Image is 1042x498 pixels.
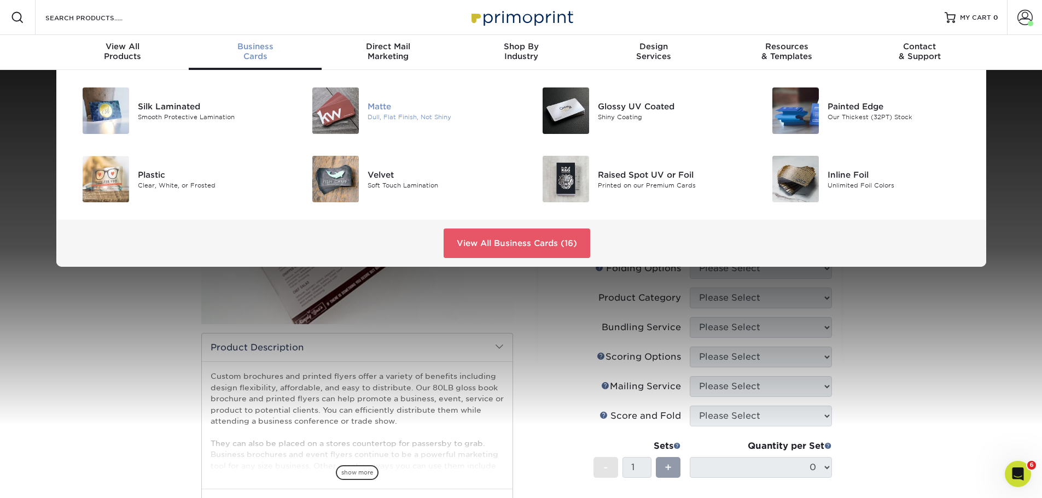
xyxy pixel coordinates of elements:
div: Unlimited Foil Colors [828,180,973,190]
a: Matte Business Cards Matte Dull, Flat Finish, Not Shiny [299,83,513,138]
div: Shiny Coating [598,112,743,121]
a: Plastic Business Cards Plastic Clear, White, or Frosted [69,151,283,207]
div: Products [56,42,189,61]
iframe: Google Customer Reviews [3,465,93,494]
a: Silk Laminated Business Cards Silk Laminated Smooth Protective Lamination [69,83,283,138]
span: show more [336,465,379,480]
a: Glossy UV Coated Business Cards Glossy UV Coated Shiny Coating [529,83,743,138]
a: BusinessCards [189,35,322,70]
div: Services [587,42,720,61]
a: View AllProducts [56,35,189,70]
span: Direct Mail [322,42,455,51]
img: Plastic Business Cards [83,156,129,202]
img: Inline Foil Business Cards [772,156,819,202]
div: Soft Touch Lamination [368,180,513,190]
img: Silk Laminated Business Cards [83,87,129,134]
img: Matte Business Cards [312,87,359,134]
div: Glossy UV Coated [598,100,743,112]
div: & Templates [720,42,853,61]
img: Glossy UV Coated Business Cards [543,87,589,134]
span: + [665,459,672,476]
div: Sets [593,440,681,453]
div: Matte [368,100,513,112]
a: Velvet Business Cards Velvet Soft Touch Lamination [299,151,513,207]
a: Painted Edge Business Cards Painted Edge Our Thickest (32PT) Stock [759,83,973,138]
a: Raised Spot UV or Foil Business Cards Raised Spot UV or Foil Printed on our Premium Cards [529,151,743,207]
a: Contact& Support [853,35,986,70]
span: Design [587,42,720,51]
span: MY CART [960,13,991,22]
div: Printed on our Premium Cards [598,180,743,190]
div: Quantity per Set [690,440,832,453]
span: 0 [993,14,998,21]
div: Plastic [138,168,283,180]
a: View All Business Cards (16) [444,229,590,258]
img: Raised Spot UV or Foil Business Cards [543,156,589,202]
a: Resources& Templates [720,35,853,70]
span: Contact [853,42,986,51]
div: Raised Spot UV or Foil [598,168,743,180]
a: Inline Foil Business Cards Inline Foil Unlimited Foil Colors [759,151,973,207]
div: Silk Laminated [138,100,283,112]
img: Primoprint [467,5,576,29]
span: Resources [720,42,853,51]
span: 6 [1027,461,1036,470]
span: Business [189,42,322,51]
a: Direct MailMarketing [322,35,455,70]
a: Shop ByIndustry [455,35,587,70]
iframe: Intercom live chat [1005,461,1031,487]
div: Smooth Protective Lamination [138,112,283,121]
span: View All [56,42,189,51]
div: Inline Foil [828,168,973,180]
div: Industry [455,42,587,61]
div: Velvet [368,168,513,180]
div: Cards [189,42,322,61]
div: Clear, White, or Frosted [138,180,283,190]
div: Painted Edge [828,100,973,112]
a: DesignServices [587,35,720,70]
input: SEARCH PRODUCTS..... [44,11,151,24]
div: Dull, Flat Finish, Not Shiny [368,112,513,121]
div: & Support [853,42,986,61]
div: Our Thickest (32PT) Stock [828,112,973,121]
div: Marketing [322,42,455,61]
img: Painted Edge Business Cards [772,87,819,134]
span: Shop By [455,42,587,51]
img: Velvet Business Cards [312,156,359,202]
span: - [603,459,608,476]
